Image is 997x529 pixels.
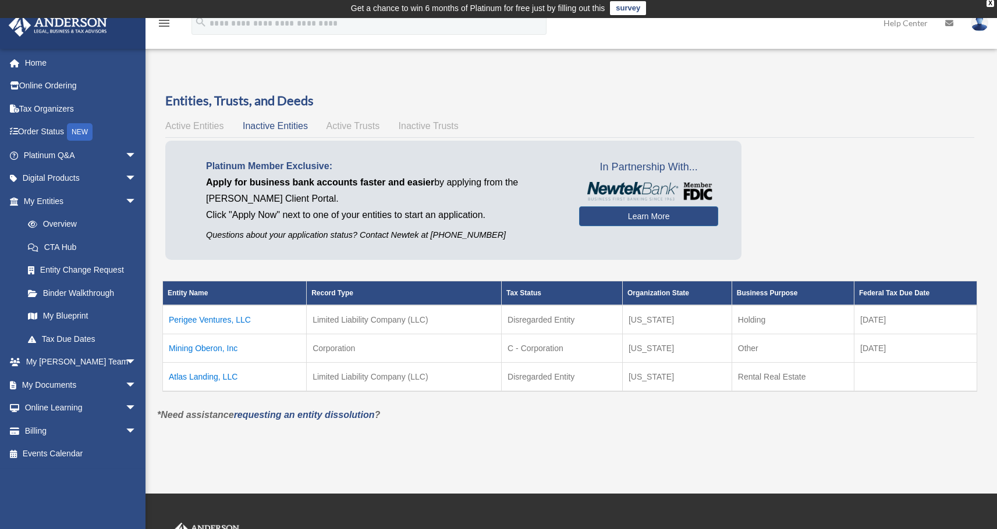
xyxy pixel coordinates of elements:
[579,206,718,226] a: Learn More
[8,97,154,120] a: Tax Organizers
[165,92,974,110] h3: Entities, Trusts, and Deeds
[502,363,623,392] td: Disregarded Entity
[16,235,148,259] a: CTA Hub
[16,259,148,282] a: Entity Change Request
[8,144,154,167] a: Platinum Q&Aarrow_drop_down
[8,120,154,144] a: Order StatusNEW
[125,144,148,167] span: arrow_drop_down
[502,334,623,363] td: C - Corporation
[585,182,712,201] img: NewtekBankLogoSM.png
[243,121,308,131] span: Inactive Entities
[502,305,623,334] td: Disregarded Entity
[622,305,732,334] td: [US_STATE]
[67,123,93,141] div: NEW
[206,158,562,174] p: Platinum Member Exclusive:
[610,1,646,15] a: survey
[157,410,380,420] em: *Need assistance ?
[854,281,977,306] th: Federal Tax Due Date
[125,419,148,443] span: arrow_drop_down
[854,305,977,334] td: [DATE]
[206,228,562,242] p: Questions about your application status? Contact Newtek at [PHONE_NUMBER]
[5,14,111,37] img: Anderson Advisors Platinum Portal
[502,281,623,306] th: Tax Status
[125,373,148,397] span: arrow_drop_down
[163,363,307,392] td: Atlas Landing, LLC
[732,334,854,363] td: Other
[8,167,154,190] a: Digital Productsarrow_drop_down
[206,177,434,187] span: Apply for business bank accounts faster and easier
[206,174,562,207] p: by applying from the [PERSON_NAME] Client Portal.
[163,305,307,334] td: Perigee Ventures, LLC
[157,16,171,30] i: menu
[125,396,148,420] span: arrow_drop_down
[125,190,148,213] span: arrow_drop_down
[16,305,148,328] a: My Blueprint
[622,281,732,306] th: Organization State
[234,410,375,420] a: requesting an entity dissolution
[732,281,854,306] th: Business Purpose
[165,121,223,131] span: Active Entities
[8,51,154,74] a: Home
[8,419,154,442] a: Billingarrow_drop_down
[8,74,154,98] a: Online Ordering
[327,121,380,131] span: Active Trusts
[622,363,732,392] td: [US_STATE]
[307,334,502,363] td: Corporation
[125,351,148,374] span: arrow_drop_down
[307,305,502,334] td: Limited Liability Company (LLC)
[8,442,154,466] a: Events Calendar
[307,281,502,306] th: Record Type
[622,334,732,363] td: [US_STATE]
[16,281,148,305] a: Binder Walkthrough
[8,396,154,420] a: Online Learningarrow_drop_down
[8,190,148,213] a: My Entitiesarrow_drop_down
[854,334,977,363] td: [DATE]
[351,1,605,15] div: Get a chance to win 6 months of Platinum for free just by filling out this
[8,351,154,374] a: My [PERSON_NAME] Teamarrow_drop_down
[16,213,143,236] a: Overview
[8,373,154,396] a: My Documentsarrow_drop_down
[732,363,854,392] td: Rental Real Estate
[732,305,854,334] td: Holding
[307,363,502,392] td: Limited Liability Company (LLC)
[16,327,148,351] a: Tax Due Dates
[163,281,307,306] th: Entity Name
[206,207,562,223] p: Click "Apply Now" next to one of your entities to start an application.
[399,121,459,131] span: Inactive Trusts
[579,158,718,177] span: In Partnership With...
[125,167,148,191] span: arrow_drop_down
[194,16,207,28] i: search
[971,15,988,31] img: User Pic
[163,334,307,363] td: Mining Oberon, Inc
[157,20,171,30] a: menu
